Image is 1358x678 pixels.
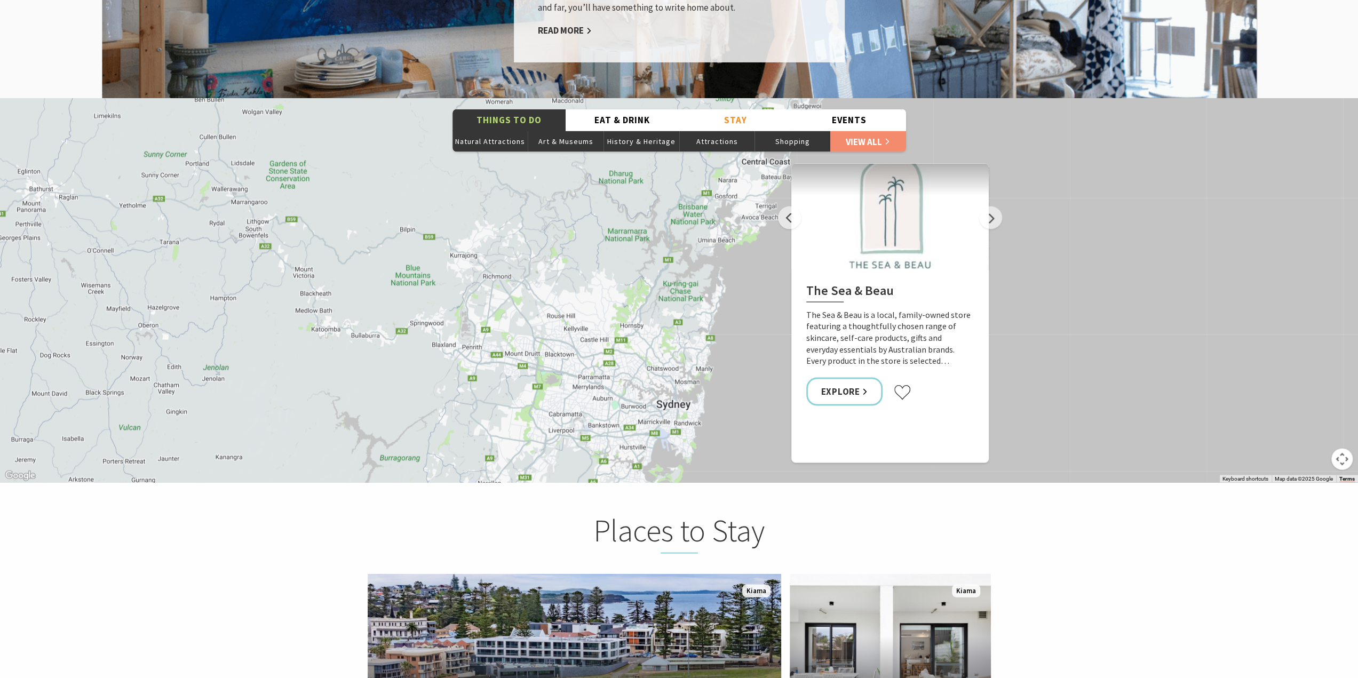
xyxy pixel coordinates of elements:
[3,468,38,482] a: Click to see this area on Google Maps
[566,109,679,131] button: Eat & Drink
[806,283,974,302] h2: The Sea & Beau
[452,130,528,151] button: Natural Attractions
[1331,448,1353,469] button: Map camera controls
[755,130,830,151] button: Shopping
[538,25,592,37] a: Read More
[830,130,906,151] a: View All
[1275,475,1333,481] span: Map data ©2025 Google
[806,377,883,405] a: Explore
[1222,475,1268,482] button: Keyboard shortcuts
[792,109,906,131] button: Events
[528,130,603,151] button: Art & Museums
[603,130,679,151] button: History & Heritage
[806,309,974,366] p: The Sea & Beau is a local, family-owned store featuring a thoughtfully chosen range of skincare, ...
[452,109,566,131] button: Things To Do
[470,512,888,553] h2: Places to Stay
[1339,475,1355,482] a: Terms (opens in new tab)
[952,584,980,597] span: Kiama
[778,206,801,229] button: Previous
[893,384,911,400] button: Click to favourite The Sea & Beau
[679,130,755,151] button: Attractions
[3,468,38,482] img: Google
[679,109,793,131] button: Stay
[742,584,771,597] span: Kiama
[979,206,1002,229] button: Next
